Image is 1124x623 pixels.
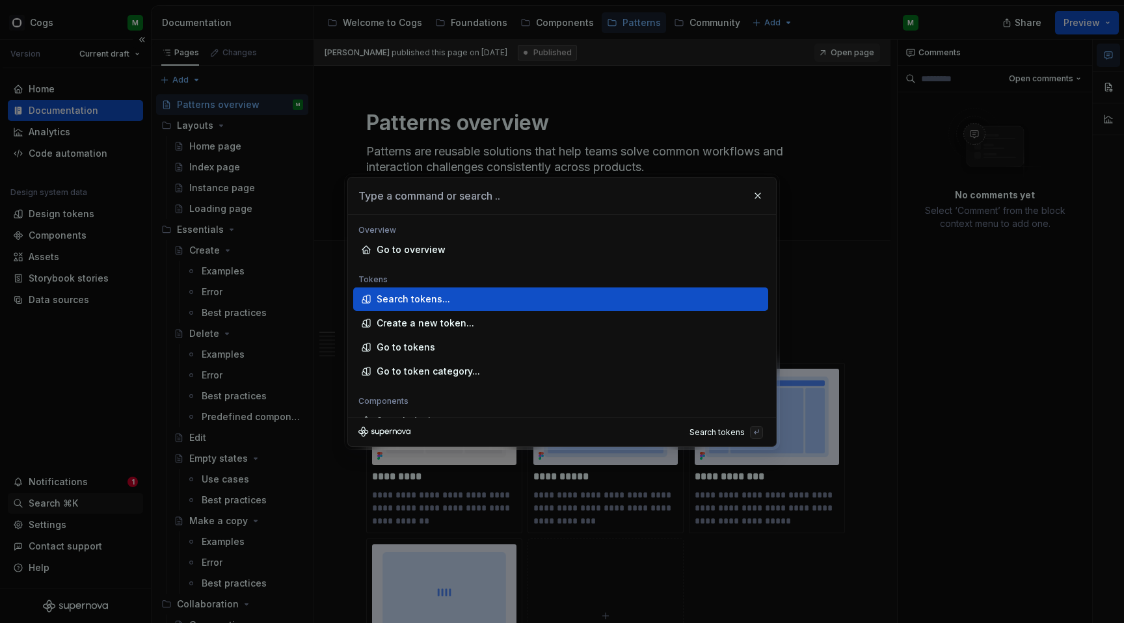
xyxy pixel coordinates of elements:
div: Components [353,396,768,406]
div: Create a new token... [377,317,474,330]
div: Tokens [353,274,768,285]
div: Search design system components... [377,414,544,427]
button: Search tokens [684,423,766,441]
div: Type a command or search .. [348,215,776,418]
div: Search tokens... [377,293,450,306]
div: Go to tokens [377,341,435,354]
svg: Supernova Logo [358,427,410,437]
input: Type a command or search .. [348,178,776,214]
div: Overview [353,225,768,235]
div: Go to token category... [377,365,480,378]
div: Search tokens [689,427,750,437]
div: Go to overview [377,243,446,256]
